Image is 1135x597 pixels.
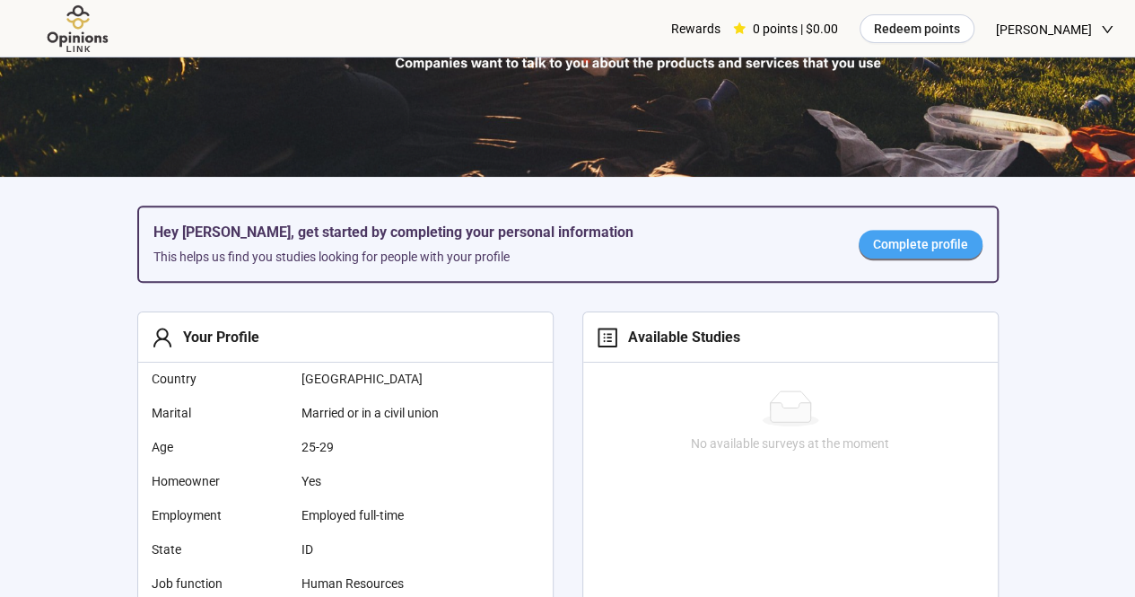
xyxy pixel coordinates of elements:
span: 25-29 [301,437,481,457]
span: Job function [152,574,287,593]
span: Employed full-time [301,505,481,525]
span: Human Resources [301,574,481,593]
div: Available Studies [618,326,740,348]
span: Age [152,437,287,457]
span: profile [597,327,618,348]
div: Your Profile [173,326,259,348]
span: Country [152,369,287,389]
span: star [733,22,746,35]
span: Marital [152,403,287,423]
button: Redeem points [860,14,974,43]
span: [PERSON_NAME] [996,1,1092,58]
span: Employment [152,505,287,525]
span: Married or in a civil union [301,403,481,423]
span: ID [301,540,481,559]
span: user [152,327,173,348]
span: Yes [301,471,481,491]
span: State [152,540,287,559]
span: Redeem points [874,19,960,39]
span: Complete profile [873,234,968,254]
h5: Hey [PERSON_NAME], get started by completing your personal information [153,222,830,243]
span: Homeowner [152,471,287,491]
div: This helps us find you studies looking for people with your profile [153,247,830,267]
div: No available surveys at the moment [590,434,991,453]
span: down [1101,23,1113,36]
a: Complete profile [859,230,982,259]
span: [GEOGRAPHIC_DATA] [301,369,481,389]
